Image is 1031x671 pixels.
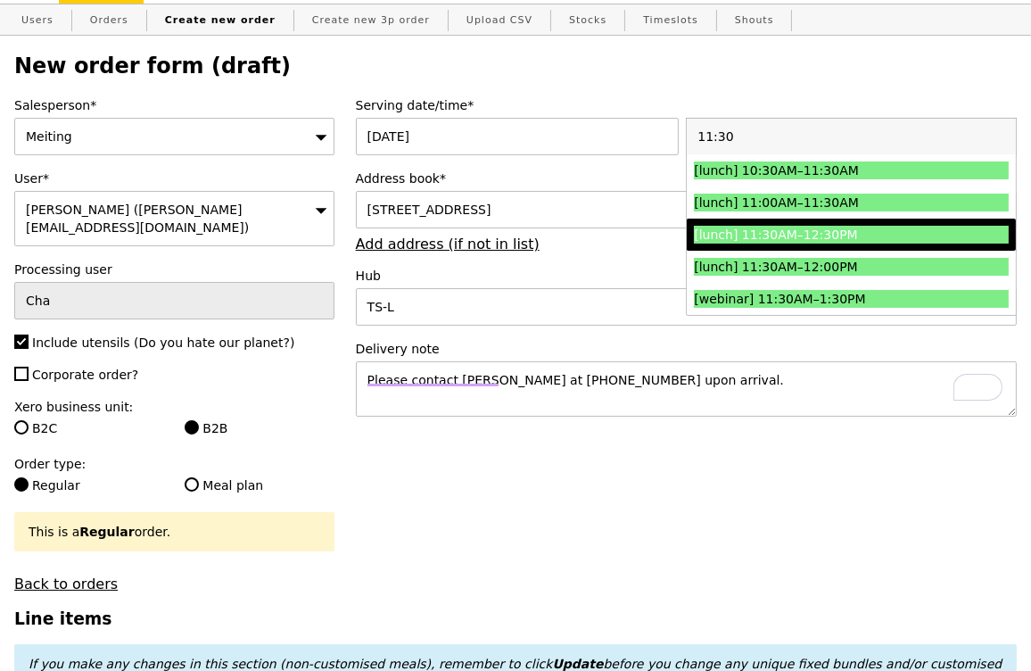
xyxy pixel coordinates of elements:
[367,300,394,314] span: TS-L
[83,4,136,37] a: Orders
[636,4,705,37] a: Timeslots
[14,54,1017,79] h2: New order form (draft)
[694,194,929,211] div: [lunch] 11:00AM–11:30AM
[14,476,163,494] label: Regular
[14,170,334,187] label: User*
[185,476,334,494] label: Meal plan
[356,267,1017,285] label: Hub
[14,576,118,592] a: Back to orders
[356,118,680,155] input: Serving date
[459,4,540,37] a: Upload CSV
[356,361,1017,417] textarea: To enrich screen reader interactions, please activate Accessibility in Grammarly extension settings
[26,129,72,144] span: Meiting
[79,525,134,539] b: Regular
[356,340,1017,358] label: Delivery note
[356,170,1017,187] label: Address book*
[14,4,61,37] a: Users
[14,261,334,278] label: Processing user
[562,4,614,37] a: Stocks
[14,96,334,114] label: Salesperson*
[14,419,163,437] label: B2C
[185,420,199,435] input: B2B
[14,455,334,473] label: Order type:
[32,368,138,382] span: Corporate order?
[367,203,491,217] span: [STREET_ADDRESS]
[14,335,29,349] input: Include utensils (Do you hate our planet?)
[694,162,929,179] div: [lunch] 10:30AM–11:30AM
[14,420,29,435] input: B2C
[694,258,929,276] div: [lunch] 11:30AM–12:00PM
[14,609,1017,628] h3: Line items
[185,419,334,437] label: B2B
[14,477,29,492] input: Regular
[694,290,929,308] div: [webinar] 11:30AM–1:30PM
[185,477,199,492] input: Meal plan
[14,367,29,381] input: Corporate order?
[728,4,781,37] a: Shouts
[26,203,249,235] span: [PERSON_NAME] ([PERSON_NAME][EMAIL_ADDRESS][DOMAIN_NAME])
[29,523,320,541] div: This is a order.
[552,657,603,671] b: Update
[158,4,283,37] a: Create new order
[14,398,334,416] label: Xero business unit:
[32,335,294,350] span: Include utensils (Do you hate our planet?)
[356,236,540,253] a: Add address (if not in list)
[305,4,437,37] a: Create new 3p order
[694,226,929,244] div: [lunch] 11:30AM–12:30PM
[356,96,1017,114] label: Serving date/time*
